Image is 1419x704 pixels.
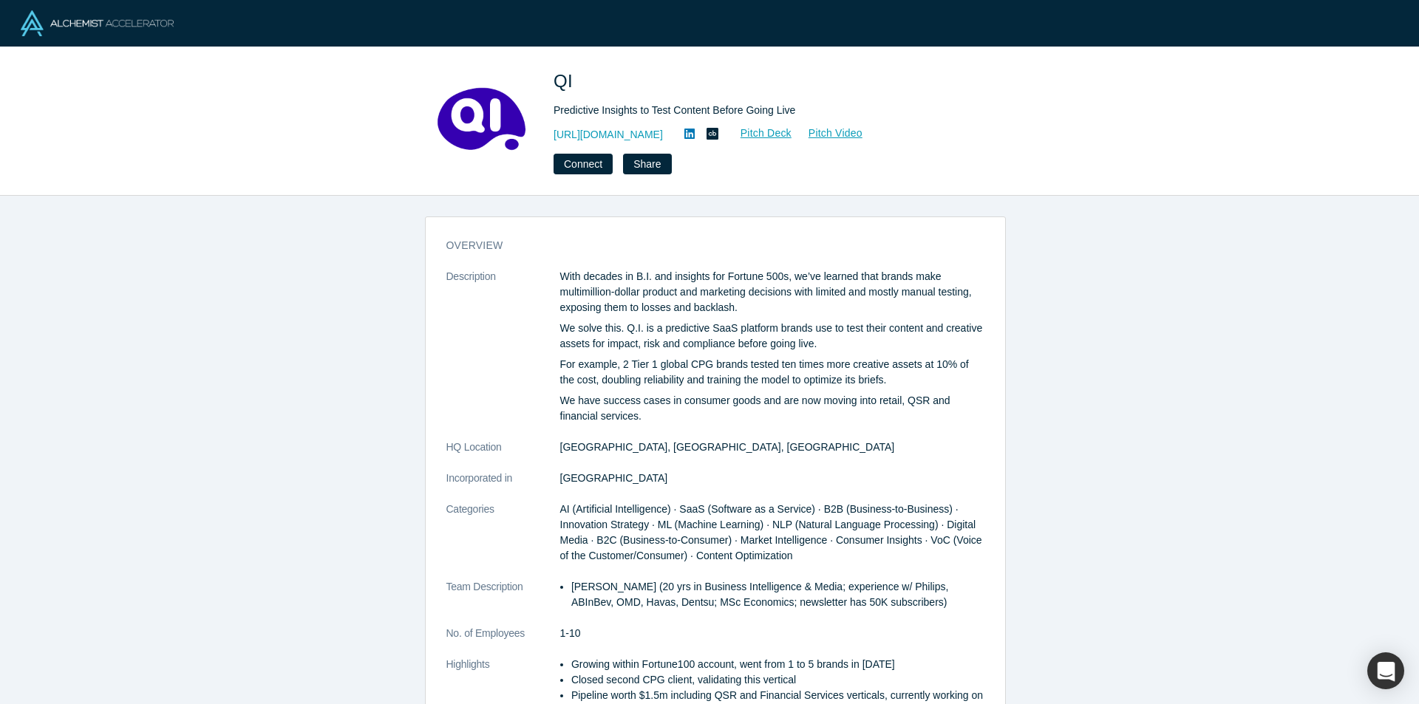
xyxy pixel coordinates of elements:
[560,321,984,352] p: We solve this. Q.I. is a predictive SaaS platform brands use to test their content and creative a...
[571,672,984,688] li: Closed second CPG client, validating this vertical
[446,626,560,657] dt: No. of Employees
[554,154,613,174] button: Connect
[446,502,560,579] dt: Categories
[560,269,984,315] p: With decades in B.I. and insights for Fortune 500s, we’ve learned that brands make multimillion-d...
[560,393,984,424] p: We have success cases in consumer goods and are now moving into retail, QSR and financial services.
[554,103,967,118] div: Predictive Insights to Test Content Before Going Live
[554,71,578,91] span: QI
[560,440,984,455] dd: [GEOGRAPHIC_DATA], [GEOGRAPHIC_DATA], [GEOGRAPHIC_DATA]
[446,579,560,626] dt: Team Description
[724,125,792,142] a: Pitch Deck
[446,440,560,471] dt: HQ Location
[792,125,863,142] a: Pitch Video
[571,579,984,610] li: [PERSON_NAME] (20 yrs in Business Intelligence & Media; experience w/ Philips, ABInBev, OMD, Hava...
[554,127,663,143] a: [URL][DOMAIN_NAME]
[560,471,984,486] dd: [GEOGRAPHIC_DATA]
[446,471,560,502] dt: Incorporated in
[560,626,984,641] dd: 1-10
[446,269,560,440] dt: Description
[560,357,984,388] p: For example, 2 Tier 1 global CPG brands tested ten times more creative assets at 10% of the cost,...
[623,154,671,174] button: Share
[560,503,982,561] span: AI (Artificial Intelligence) · SaaS (Software as a Service) · B2B (Business-to-Business) · Innova...
[446,238,964,253] h3: overview
[21,10,174,36] img: Alchemist Logo
[429,68,533,171] img: QI's Logo
[571,657,984,672] li: Growing within Fortune100 account, went from 1 to 5 brands in [DATE]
